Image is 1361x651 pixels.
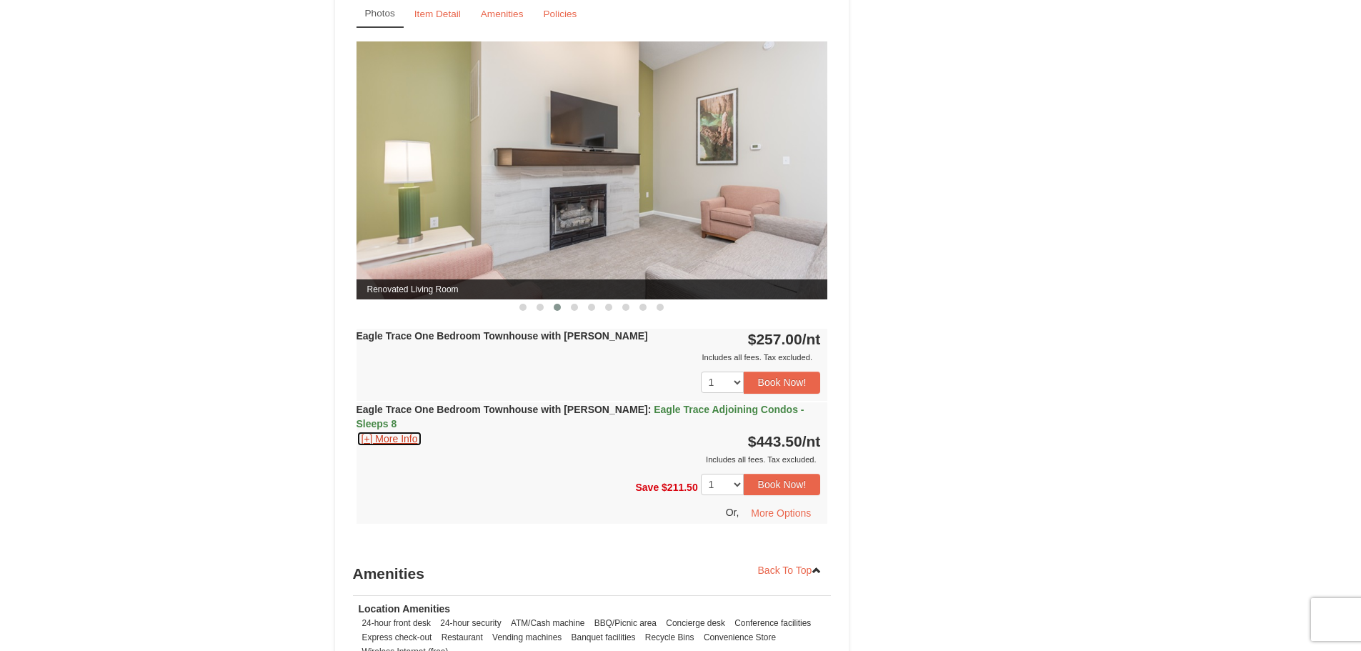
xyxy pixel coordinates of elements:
button: [+] More Info [357,431,423,447]
span: $211.50 [662,481,698,492]
span: Or, [726,507,739,518]
li: BBQ/Picnic area [591,616,660,630]
strong: $257.00 [748,331,821,347]
small: Photos [365,8,395,19]
h3: Amenities [353,560,832,588]
small: Item Detail [414,9,461,19]
li: Convenience Store [700,630,779,645]
li: 24-hour front desk [359,616,435,630]
strong: Eagle Trace One Bedroom Townhouse with [PERSON_NAME] [357,330,648,342]
li: Express check-out [359,630,436,645]
small: Policies [543,9,577,19]
span: Save [635,481,659,492]
button: More Options [742,502,820,524]
button: Book Now! [744,372,821,393]
div: Includes all fees. Tax excluded. [357,350,821,364]
button: Book Now! [744,474,821,495]
li: Banquet facilities [568,630,639,645]
span: Renovated Living Room [357,279,828,299]
li: Vending machines [489,630,565,645]
span: /nt [802,433,821,449]
span: Eagle Trace Adjoining Condos - Sleeps 8 [357,404,804,429]
img: Renovated Living Room [357,41,828,299]
li: 24-hour security [437,616,504,630]
span: /nt [802,331,821,347]
small: Amenities [481,9,524,19]
strong: Eagle Trace One Bedroom Townhouse with [PERSON_NAME] [357,404,804,429]
strong: Location Amenities [359,603,451,615]
div: Includes all fees. Tax excluded. [357,452,821,467]
li: Restaurant [438,630,487,645]
li: Conference facilities [731,616,814,630]
li: ATM/Cash machine [507,616,589,630]
a: Back To Top [749,560,832,581]
li: Recycle Bins [642,630,698,645]
span: $443.50 [748,433,802,449]
li: Concierge desk [662,616,729,630]
span: : [648,404,652,415]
